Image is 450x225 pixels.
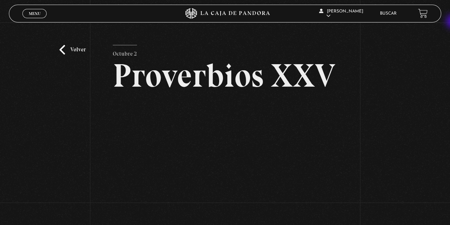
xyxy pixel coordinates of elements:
[418,9,428,18] a: View your shopping cart
[380,11,397,16] a: Buscar
[113,59,337,92] h2: Proverbios XXV
[29,11,41,16] span: Menu
[319,9,363,18] span: [PERSON_NAME]
[113,45,137,59] p: Octubre 2
[59,45,86,55] a: Volver
[26,17,43,22] span: Cerrar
